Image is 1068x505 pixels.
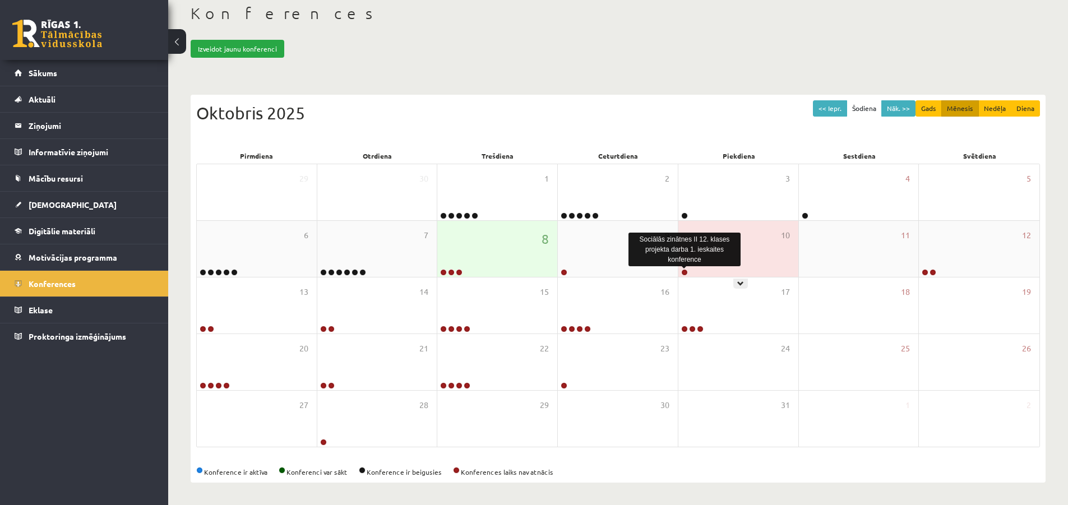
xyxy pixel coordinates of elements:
div: Pirmdiena [196,148,317,164]
div: Oktobris 2025 [196,100,1040,126]
span: Konferences [29,279,76,289]
a: Ziņojumi [15,113,154,138]
span: 2 [1027,399,1031,411]
div: Ceturtdiena [558,148,678,164]
span: 8 [542,229,549,248]
button: Nāk. >> [881,100,916,117]
span: 30 [660,399,669,411]
span: 22 [540,342,549,355]
div: Trešdiena [437,148,558,164]
span: 30 [419,173,428,185]
span: 23 [660,342,669,355]
a: Informatīvie ziņojumi [15,139,154,165]
span: Proktoringa izmēģinājums [29,331,126,341]
span: 18 [901,286,910,298]
button: << Iepr. [813,100,847,117]
legend: Informatīvie ziņojumi [29,139,154,165]
span: 6 [304,229,308,242]
span: 4 [905,173,910,185]
span: 25 [901,342,910,355]
span: 16 [660,286,669,298]
span: 3 [785,173,790,185]
div: Sestdiena [799,148,919,164]
span: Sākums [29,68,57,78]
span: 11 [901,229,910,242]
a: Eklase [15,297,154,323]
span: Mācību resursi [29,173,83,183]
span: 21 [419,342,428,355]
a: Aktuāli [15,86,154,112]
a: Sākums [15,60,154,86]
a: Rīgas 1. Tālmācības vidusskola [12,20,102,48]
button: Šodiena [847,100,882,117]
span: 15 [540,286,549,298]
button: Diena [1011,100,1040,117]
span: 2 [665,173,669,185]
div: Piekdiena [678,148,799,164]
a: [DEMOGRAPHIC_DATA] [15,192,154,217]
span: 10 [781,229,790,242]
span: 26 [1022,342,1031,355]
span: 29 [299,173,308,185]
span: 9 [665,229,669,242]
span: 31 [781,399,790,411]
a: Mācību resursi [15,165,154,191]
div: Otrdiena [317,148,437,164]
div: Sociālās zinātnes II 12. klases projekta darba 1. ieskaites konference [628,233,741,266]
span: Motivācijas programma [29,252,117,262]
span: Digitālie materiāli [29,226,95,236]
span: Eklase [29,305,53,315]
span: 7 [424,229,428,242]
a: Konferences [15,271,154,296]
span: Aktuāli [29,94,56,104]
button: Mēnesis [941,100,979,117]
span: 14 [419,286,428,298]
span: 28 [419,399,428,411]
span: 12 [1022,229,1031,242]
span: 20 [299,342,308,355]
h1: Konferences [191,4,1046,23]
a: Proktoringa izmēģinājums [15,323,154,349]
span: 27 [299,399,308,411]
span: 17 [781,286,790,298]
span: 13 [299,286,308,298]
span: 29 [540,399,549,411]
span: 19 [1022,286,1031,298]
legend: Ziņojumi [29,113,154,138]
span: 5 [1027,173,1031,185]
span: 1 [905,399,910,411]
span: 24 [781,342,790,355]
a: Digitālie materiāli [15,218,154,244]
div: Svētdiena [919,148,1040,164]
span: 1 [544,173,549,185]
a: Izveidot jaunu konferenci [191,40,284,58]
a: Motivācijas programma [15,244,154,270]
span: [DEMOGRAPHIC_DATA] [29,200,117,210]
button: Gads [916,100,942,117]
div: Konference ir aktīva Konferenci var sākt Konference ir beigusies Konferences laiks nav atnācis [196,467,1040,477]
button: Nedēļa [978,100,1011,117]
